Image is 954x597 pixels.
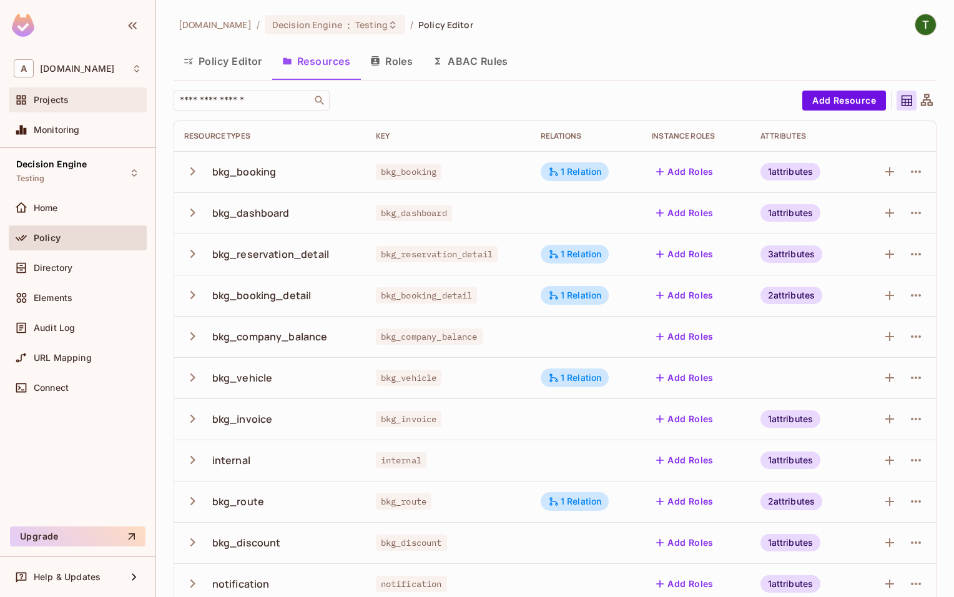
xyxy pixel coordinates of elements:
[548,496,602,507] div: 1 Relation
[272,46,360,77] button: Resources
[212,330,328,343] div: bkg_company_balance
[212,495,264,508] div: bkg_route
[418,19,473,31] span: Policy Editor
[376,535,447,551] span: bkg_discount
[651,203,719,223] button: Add Roles
[548,166,602,177] div: 1 Relation
[760,534,821,551] div: 1 attributes
[548,372,602,383] div: 1 Relation
[410,19,413,31] li: /
[651,491,719,511] button: Add Roles
[376,576,447,592] span: notification
[34,383,69,393] span: Connect
[376,411,442,427] span: bkg_invoice
[212,453,250,467] div: internal
[212,165,277,179] div: bkg_booking
[376,287,478,303] span: bkg_booking_detail
[184,131,356,141] div: Resource Types
[12,14,34,37] img: SReyMgAAAABJRU5ErkJggg==
[34,203,58,213] span: Home
[376,452,426,468] span: internal
[760,575,821,593] div: 1 attributes
[376,131,521,141] div: Key
[174,46,272,77] button: Policy Editor
[548,290,602,301] div: 1 Relation
[541,131,631,141] div: Relations
[212,536,281,550] div: bkg_discount
[34,233,61,243] span: Policy
[376,205,452,221] span: bkg_dashboard
[423,46,518,77] button: ABAC Rules
[760,287,823,304] div: 2 attributes
[34,95,69,105] span: Projects
[760,493,823,510] div: 2 attributes
[802,91,886,111] button: Add Resource
[212,371,273,385] div: bkg_vehicle
[651,327,719,347] button: Add Roles
[40,64,114,74] span: Workspace: abclojistik.com
[760,163,821,180] div: 1 attributes
[257,19,260,31] li: /
[34,572,101,582] span: Help & Updates
[760,131,849,141] div: Attributes
[212,206,290,220] div: bkg_dashboard
[212,289,312,302] div: bkg_booking_detail
[915,14,936,35] img: Taha ÇEKEN
[651,409,719,429] button: Add Roles
[179,19,252,31] span: the active workspace
[376,164,442,180] span: bkg_booking
[651,450,719,470] button: Add Roles
[212,577,270,591] div: notification
[651,533,719,553] button: Add Roles
[651,162,719,182] button: Add Roles
[651,368,719,388] button: Add Roles
[272,19,342,31] span: Decision Engine
[355,19,388,31] span: Testing
[347,20,351,30] span: :
[14,59,34,77] span: A
[376,246,498,262] span: bkg_reservation_detail
[212,247,329,261] div: bkg_reservation_detail
[760,451,821,469] div: 1 attributes
[548,249,602,260] div: 1 Relation
[212,412,273,426] div: bkg_invoice
[34,353,92,363] span: URL Mapping
[376,493,431,510] span: bkg_route
[34,125,80,135] span: Monitoring
[34,323,75,333] span: Audit Log
[376,328,483,345] span: bkg_company_balance
[16,159,87,169] span: Decision Engine
[760,204,821,222] div: 1 attributes
[360,46,423,77] button: Roles
[651,131,740,141] div: Instance roles
[376,370,442,386] span: bkg_vehicle
[760,245,823,263] div: 3 attributes
[10,526,145,546] button: Upgrade
[651,574,719,594] button: Add Roles
[651,285,719,305] button: Add Roles
[651,244,719,264] button: Add Roles
[16,174,44,184] span: Testing
[34,293,72,303] span: Elements
[34,263,72,273] span: Directory
[760,410,821,428] div: 1 attributes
